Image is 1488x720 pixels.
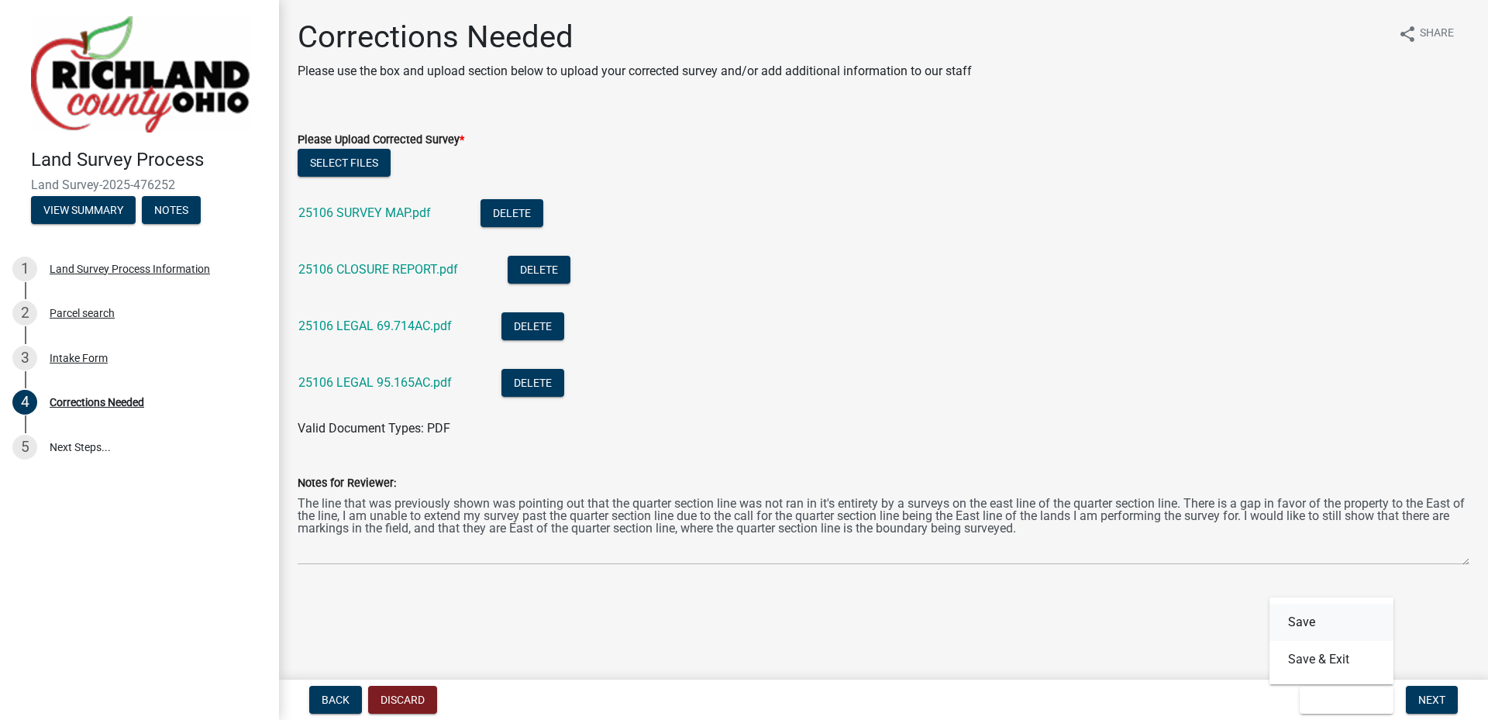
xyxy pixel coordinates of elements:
div: Corrections Needed [50,397,144,408]
button: Back [309,686,362,714]
button: Next [1406,686,1458,714]
span: Save & Exit [1312,694,1372,706]
wm-modal-confirm: Summary [31,205,136,217]
i: share [1398,25,1417,43]
label: Please Upload Corrected Survey [298,135,464,146]
wm-modal-confirm: Delete Document [480,207,543,222]
img: Richland County, Ohio [31,16,250,133]
button: Select files [298,149,391,177]
div: 1 [12,257,37,281]
label: Notes for Reviewer: [298,478,396,489]
wm-modal-confirm: Delete Document [501,320,564,335]
span: Valid Document Types: PDF [298,421,450,436]
div: Intake Form [50,353,108,363]
div: 5 [12,435,37,460]
div: 3 [12,346,37,370]
wm-modal-confirm: Delete Document [501,377,564,391]
button: Delete [480,199,543,227]
span: Share [1420,25,1454,43]
div: Land Survey Process Information [50,264,210,274]
button: Save & Exit [1300,686,1393,714]
h1: Corrections Needed [298,19,972,56]
button: View Summary [31,196,136,224]
span: Next [1418,694,1445,706]
span: Land Survey-2025-476252 [31,177,248,192]
h4: Land Survey Process [31,149,267,171]
a: 25106 LEGAL 95.165AC.pdf [298,375,452,390]
div: 2 [12,301,37,326]
button: Save [1269,604,1393,641]
p: Please use the box and upload section below to upload your corrected survey and/or add additional... [298,62,972,81]
a: 25106 LEGAL 69.714AC.pdf [298,319,452,333]
wm-modal-confirm: Delete Document [508,264,570,278]
button: shareShare [1386,19,1466,49]
button: Notes [142,196,201,224]
div: 4 [12,390,37,415]
wm-modal-confirm: Notes [142,205,201,217]
button: Save & Exit [1269,641,1393,678]
div: Save & Exit [1269,598,1393,684]
button: Discard [368,686,437,714]
button: Delete [501,312,564,340]
button: Delete [508,256,570,284]
a: 25106 CLOSURE REPORT.pdf [298,262,458,277]
button: Delete [501,369,564,397]
div: Parcel search [50,308,115,319]
a: 25106 SURVEY MAP.pdf [298,205,431,220]
span: Back [322,694,350,706]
